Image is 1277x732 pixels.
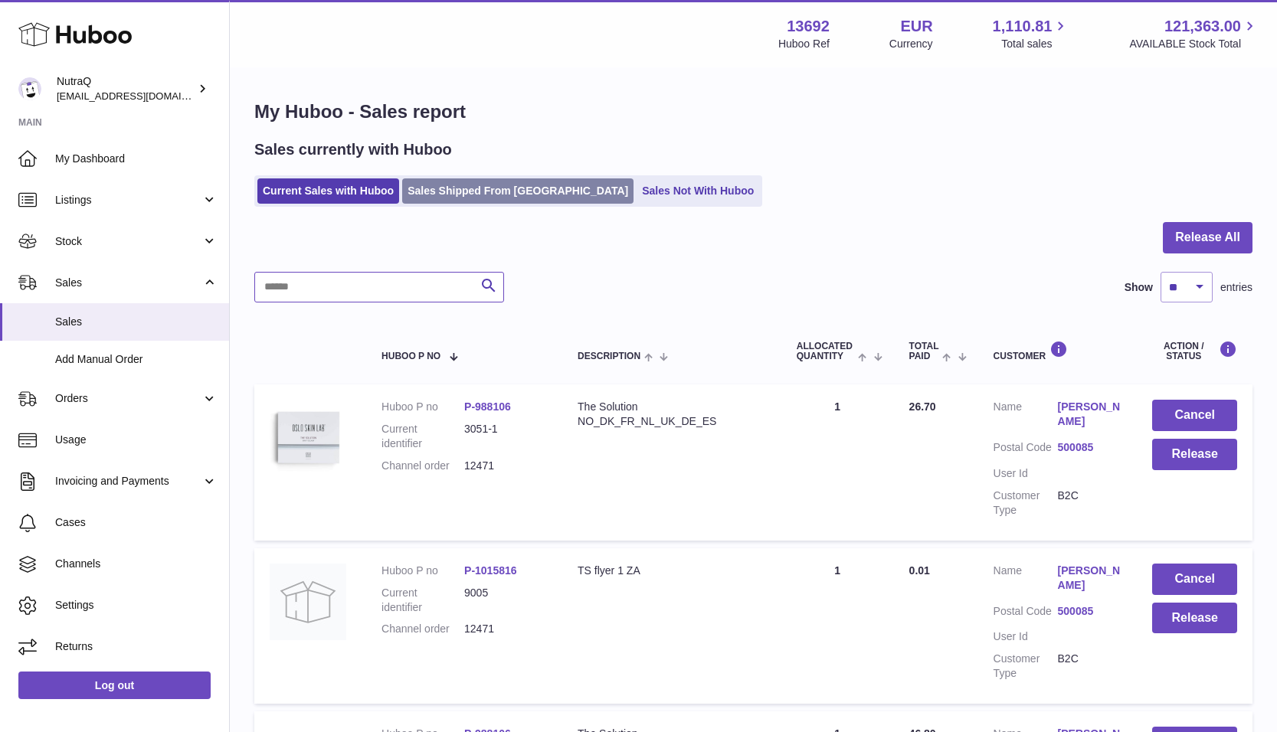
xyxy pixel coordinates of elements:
span: Total paid [909,341,939,361]
button: Release [1152,439,1237,470]
dt: Name [994,400,1058,433]
span: 0.01 [909,564,930,577]
div: Huboo Ref [778,37,830,51]
h2: Sales currently with Huboo [254,139,452,160]
dt: Current identifier [381,422,464,451]
a: Sales Shipped From [GEOGRAPHIC_DATA] [402,178,634,204]
div: TS flyer 1 ZA [578,564,766,578]
div: Currency [889,37,933,51]
label: Show [1125,280,1153,295]
span: Huboo P no [381,351,440,361]
span: Add Manual Order [55,352,218,367]
a: Sales Not With Huboo [637,178,759,204]
span: Invoicing and Payments [55,474,201,489]
dt: Postal Code [994,604,1058,623]
dt: Postal Code [994,440,1058,459]
dt: Channel order [381,459,464,473]
strong: EUR [900,16,932,37]
dt: Huboo P no [381,400,464,414]
img: log@nutraq.com [18,77,41,100]
dt: Channel order [381,622,464,636]
a: 500085 [1058,604,1122,619]
td: 1 [781,384,894,540]
a: [PERSON_NAME] [1058,400,1122,429]
div: Action / Status [1152,341,1237,361]
a: P-1015816 [464,564,517,577]
a: P-988106 [464,400,511,413]
dt: User Id [994,629,1058,644]
dt: Current identifier [381,586,464,615]
span: Orders [55,391,201,406]
dt: User Id [994,466,1058,481]
span: Stock [55,234,201,249]
span: Listings [55,193,201,208]
span: Cases [55,515,218,530]
button: Cancel [1152,564,1237,595]
span: entries [1220,280,1252,295]
div: Customer [994,341,1122,361]
span: 1,110.81 [993,16,1053,37]
span: My Dashboard [55,152,218,166]
dt: Customer Type [994,489,1058,518]
a: 1,110.81 Total sales [993,16,1070,51]
span: AVAILABLE Stock Total [1129,37,1259,51]
img: no-photo.jpg [270,564,346,640]
dd: 3051-1 [464,422,547,451]
span: 121,363.00 [1164,16,1241,37]
div: NutraQ [57,74,195,103]
span: 26.70 [909,400,936,413]
span: [EMAIL_ADDRESS][DOMAIN_NAME] [57,90,225,102]
a: 121,363.00 AVAILABLE Stock Total [1129,16,1259,51]
button: Cancel [1152,400,1237,431]
strong: 13692 [787,16,830,37]
img: 136921728478892.jpg [270,400,346,476]
span: Channels [55,557,218,571]
a: Current Sales with Huboo [257,178,399,204]
span: Total sales [1001,37,1069,51]
dd: 9005 [464,586,547,615]
span: Sales [55,315,218,329]
span: Sales [55,276,201,290]
a: [PERSON_NAME] [1058,564,1122,593]
h1: My Huboo - Sales report [254,100,1252,124]
button: Release All [1163,222,1252,253]
a: 500085 [1058,440,1122,455]
span: Usage [55,433,218,447]
div: The Solution NO_DK_FR_NL_UK_DE_ES [578,400,766,429]
a: Log out [18,672,211,699]
dd: B2C [1058,652,1122,681]
span: Description [578,351,640,361]
dt: Name [994,564,1058,596]
td: 1 [781,548,894,704]
dd: B2C [1058,489,1122,518]
span: Returns [55,639,218,654]
dd: 12471 [464,622,547,636]
dd: 12471 [464,459,547,473]
button: Release [1152,603,1237,634]
span: ALLOCATED Quantity [797,341,855,361]
dt: Customer Type [994,652,1058,681]
dt: Huboo P no [381,564,464,578]
span: Settings [55,598,218,613]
